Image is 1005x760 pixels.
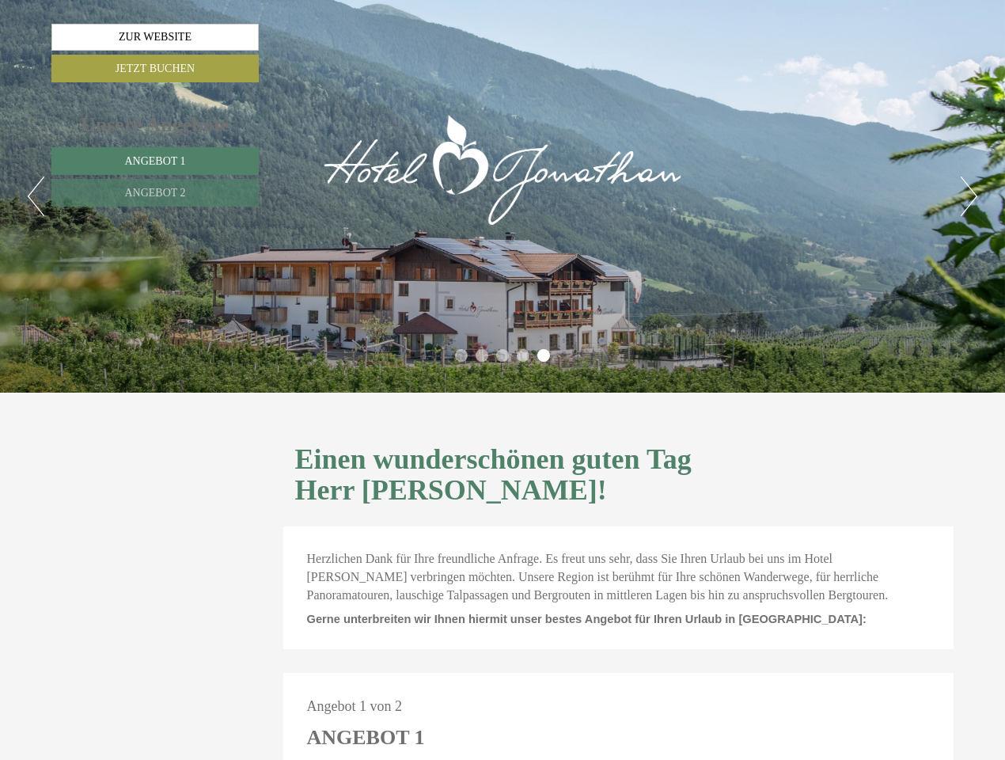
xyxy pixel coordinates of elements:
a: Zur Website [51,24,259,51]
h1: Einen wunderschönen guten Tag Herr [PERSON_NAME]! [295,444,942,507]
span: Angebot 1 von 2 [307,698,403,714]
p: Herzlichen Dank für Ihre freundliche Anfrage. Es freut uns sehr, dass Sie Ihren Urlaub bei uns im... [307,550,931,605]
span: Angebot 1 [124,155,185,167]
div: Angebot 1 [307,723,425,752]
span: Angebot 2 [124,187,185,199]
button: Next [961,177,977,216]
div: Unsere Angebote [51,110,259,139]
span: Gerne unterbreiten wir Ihnen hiermit unser bestes Angebot für Ihren Urlaub in [GEOGRAPHIC_DATA]: [307,613,867,625]
a: Jetzt buchen [51,55,259,82]
button: Previous [28,177,44,216]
